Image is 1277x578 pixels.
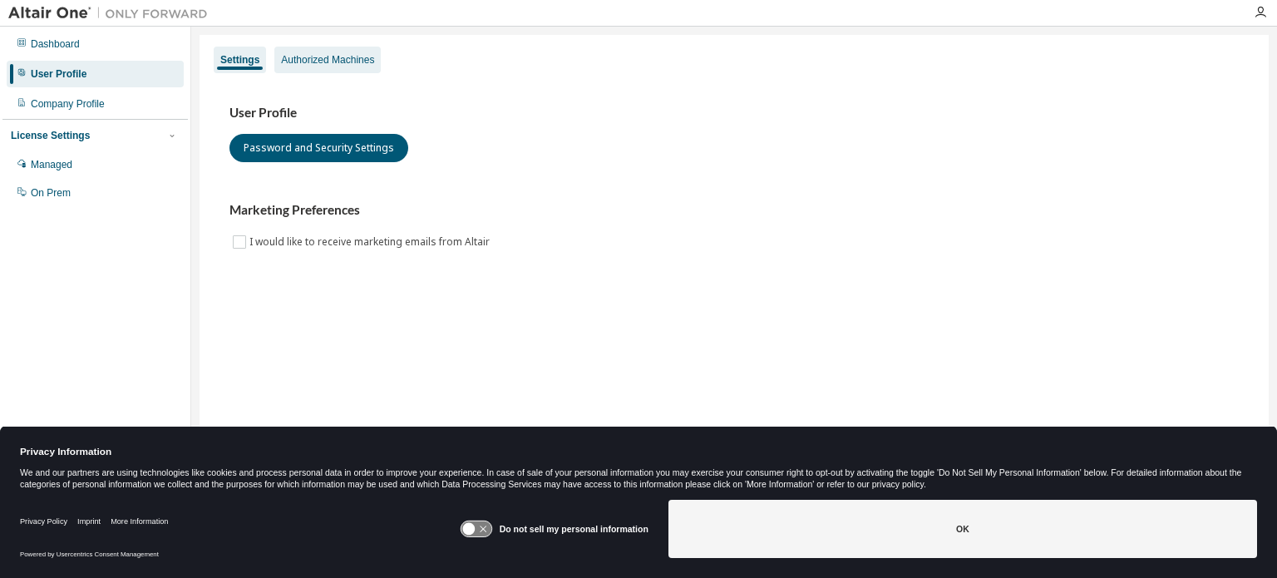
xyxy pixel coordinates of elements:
div: Company Profile [31,97,105,111]
img: Altair One [8,5,216,22]
button: Password and Security Settings [229,134,408,162]
div: Settings [220,53,259,67]
h3: User Profile [229,105,1239,121]
div: User Profile [31,67,86,81]
div: On Prem [31,186,71,200]
div: Authorized Machines [281,53,374,67]
div: Managed [31,158,72,171]
label: I would like to receive marketing emails from Altair [249,232,493,252]
h3: Marketing Preferences [229,202,1239,219]
div: License Settings [11,129,90,142]
div: Dashboard [31,37,80,51]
